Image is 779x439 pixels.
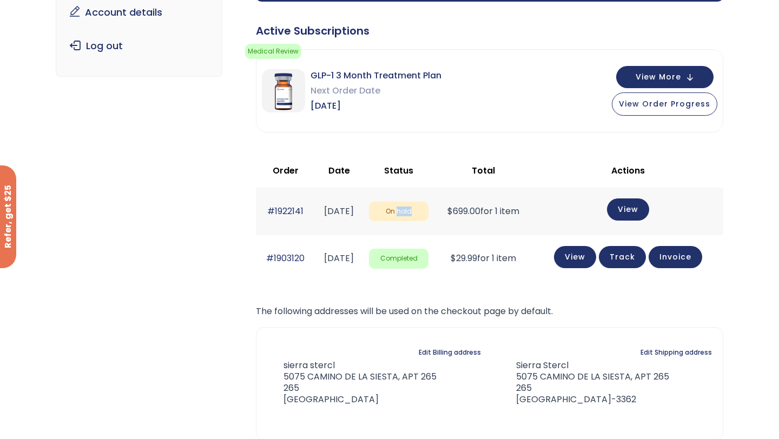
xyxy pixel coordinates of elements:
[636,74,681,81] span: View More
[499,360,669,405] address: Sierra Stercl 5075 CAMINO DE LA SIESTA, APT 265 265 [GEOGRAPHIC_DATA]-3362
[607,198,649,221] a: View
[266,252,305,264] a: #1903120
[611,164,645,177] span: Actions
[369,202,428,222] span: On hold
[554,246,596,268] a: View
[451,252,456,264] span: $
[384,164,413,177] span: Status
[64,35,214,57] a: Log out
[256,23,723,38] div: Active Subscriptions
[451,252,477,264] span: 29.99
[328,164,350,177] span: Date
[447,205,453,217] span: $
[434,235,533,282] td: for 1 item
[599,246,646,268] a: Track
[324,205,354,217] time: [DATE]
[616,66,714,88] button: View More
[619,98,710,109] span: View Order Progress
[447,205,480,217] span: 699.00
[369,249,428,269] span: Completed
[649,246,702,268] a: Invoice
[311,83,441,98] span: Next Order Date
[262,69,305,112] img: GLP-1 3 Month Treatment Plan
[641,345,712,360] a: Edit Shipping address
[419,345,481,360] a: Edit Billing address
[245,44,301,59] span: Medical Review
[324,252,354,264] time: [DATE]
[267,205,303,217] a: #1922141
[64,1,214,24] a: Account details
[612,92,717,116] button: View Order Progress
[267,360,437,405] address: sierra stercl 5075 CAMINO DE LA SIESTA, APT 265 265 [GEOGRAPHIC_DATA]
[256,304,723,319] p: The following addresses will be used on the checkout page by default.
[311,98,441,114] span: [DATE]
[472,164,495,177] span: Total
[434,188,533,235] td: for 1 item
[273,164,299,177] span: Order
